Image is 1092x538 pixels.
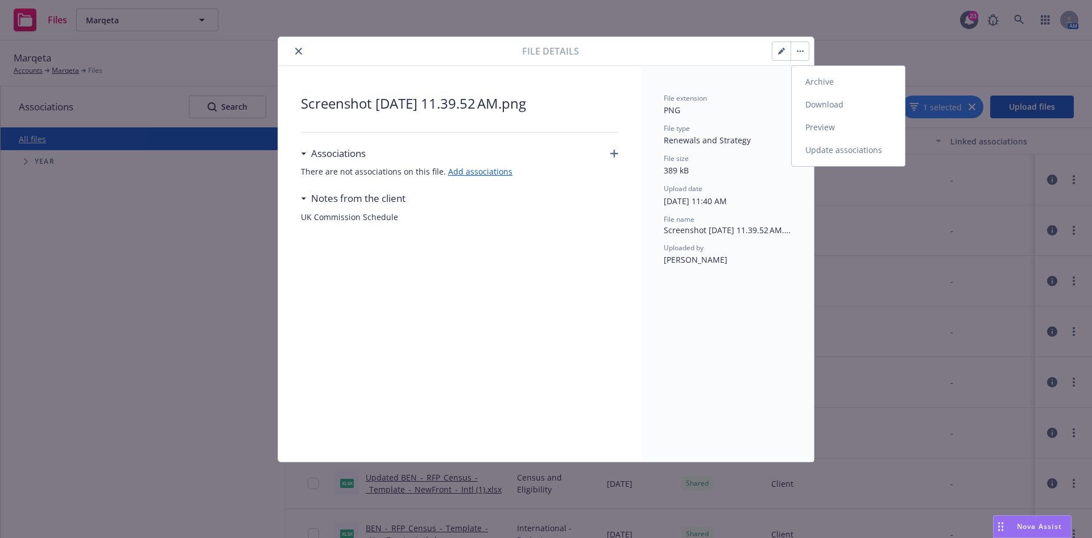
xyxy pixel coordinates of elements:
[311,146,366,161] h3: Associations
[301,93,618,114] span: Screenshot [DATE] 11.39.52 AM.png
[664,243,704,253] span: Uploaded by
[301,165,618,177] span: There are not associations on this file.
[311,191,406,206] h3: Notes from the client
[664,214,694,224] span: File name
[664,224,791,236] span: Screenshot [DATE] 11.39.52 AM.png
[664,165,689,176] span: 389 kB
[292,44,305,58] button: close
[301,191,406,206] div: Notes from the client
[993,515,1072,538] button: Nova Assist
[522,44,579,58] span: File details
[664,105,680,115] span: PNG
[664,184,702,193] span: Upload date
[664,93,707,103] span: File extension
[664,196,727,206] span: [DATE] 11:40 AM
[664,135,751,146] span: Renewals and Strategy
[301,146,366,161] div: Associations
[301,211,618,223] span: UK Commission Schedule
[664,123,690,133] span: File type
[448,166,512,177] a: Add associations
[664,254,727,265] span: [PERSON_NAME]
[664,154,689,163] span: File size
[1017,522,1062,531] span: Nova Assist
[994,516,1008,537] div: Drag to move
